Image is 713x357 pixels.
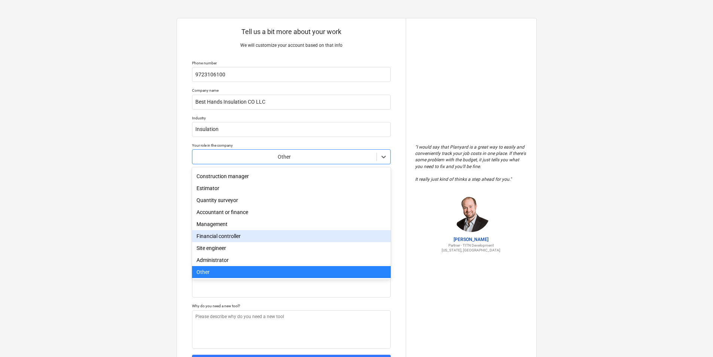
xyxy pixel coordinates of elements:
[192,182,391,194] div: Estimator
[415,248,527,253] p: [US_STATE], [GEOGRAPHIC_DATA]
[192,242,391,254] div: Site engineer
[192,42,391,49] p: We will customize your account based on that info
[192,303,391,308] div: Why do you need a new tool?
[415,237,527,243] p: [PERSON_NAME]
[415,144,527,183] p: " I would say that Planyard is a great way to easily and conveniently track your job costs in one...
[192,116,391,120] div: Industry
[192,27,391,36] p: Tell us a bit more about your work
[192,206,391,218] div: Accountant or finance
[453,195,490,232] img: Jordan Cohen
[192,254,391,266] div: Administrator
[192,95,391,110] input: Company name
[676,321,713,357] iframe: Chat Widget
[192,88,391,93] div: Company name
[415,243,527,248] p: Partner - TITN Development
[192,170,391,182] div: Construction manager
[192,230,391,242] div: Financial controller
[192,266,391,278] div: Other
[192,194,391,206] div: Quantity surveyor
[192,61,391,65] div: Phone number
[192,67,391,82] input: Your phone number
[192,218,391,230] div: Management
[192,143,391,148] div: Your role in the company
[192,122,391,137] input: Industry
